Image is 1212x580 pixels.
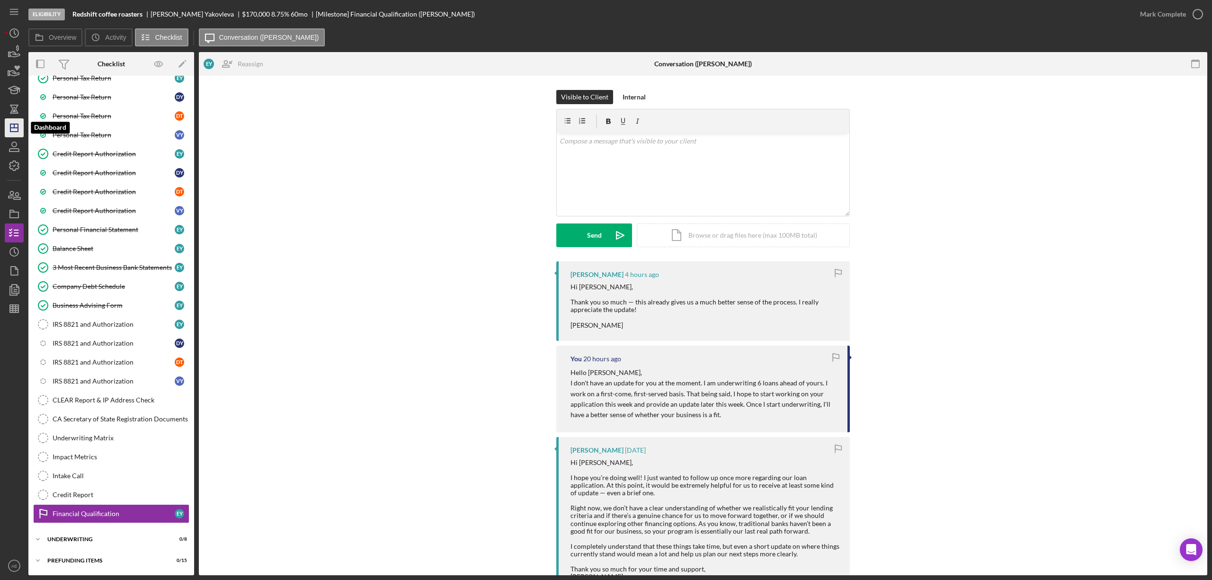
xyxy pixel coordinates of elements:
div: [PERSON_NAME] Yakovleva [151,10,242,18]
div: Impact Metrics [53,453,189,461]
text: AE [11,563,18,569]
div: Credit Report Authorization [53,207,175,214]
div: IRS 8821 and Authorization [53,339,175,347]
div: Mark Complete [1140,5,1186,24]
a: Credit Report AuthorizationDY [33,163,189,182]
div: Personal Tax Return [53,74,175,82]
div: D Y [175,339,184,348]
a: Personal Tax ReturnDT [33,107,189,125]
a: IRS 8821 and AuthorizationDT [33,353,189,372]
a: Credit Report AuthorizationVY [33,201,189,220]
div: V Y [175,206,184,215]
label: Conversation ([PERSON_NAME]) [219,34,319,41]
div: 3 Most Recent Business Bank Statements [53,264,175,271]
a: CLEAR Report & IP Address Check [33,391,189,410]
time: 2025-10-06 16:26 [625,446,646,454]
a: Personal Tax ReturnEY [33,69,189,88]
div: E Y [175,509,184,518]
a: Balance SheetEY [33,239,189,258]
div: 60 mo [291,10,308,18]
div: Eligibility [28,9,65,20]
a: Impact Metrics [33,447,189,466]
div: Personal Tax Return [53,131,175,139]
div: D T [175,111,184,121]
div: Underwriting Matrix [53,434,189,442]
div: 8.75 % [271,10,289,18]
div: Intake Call [53,472,189,480]
div: V Y [175,130,184,140]
time: 2025-10-06 22:56 [583,355,621,363]
div: Checklist [98,60,125,68]
a: 3 Most Recent Business Bank StatementsEY [33,258,189,277]
div: 0 / 15 [170,558,187,563]
div: Credit Report Authorization [53,150,175,158]
div: Balance Sheet [53,245,175,252]
label: Checklist [155,34,182,41]
div: E Y [175,301,184,310]
button: Internal [618,90,651,104]
div: Send [587,223,602,247]
p: Hello [PERSON_NAME], [570,367,838,378]
div: Hi [PERSON_NAME], Thank you so much — this already gives us a much better sense of the process. I... [570,283,840,329]
div: IRS 8821 and Authorization [53,321,175,328]
div: E Y [175,244,184,253]
label: Activity [105,34,126,41]
div: CLEAR Report & IP Address Check [53,396,189,404]
div: Credit Report [53,491,189,499]
button: Overview [28,28,82,46]
div: E Y [175,263,184,272]
label: Overview [49,34,76,41]
div: E Y [175,73,184,83]
button: Conversation ([PERSON_NAME]) [199,28,325,46]
div: [Milestone] Financial Qualification ([PERSON_NAME]) [316,10,475,18]
a: CA Secretary of State Registration Documents [33,410,189,428]
div: Company Debt Schedule [53,283,175,290]
a: Personal Tax ReturnDY [33,88,189,107]
button: AE [5,556,24,575]
a: Credit Report [33,485,189,504]
a: Business Advising FormEY [33,296,189,315]
div: IRS 8821 and Authorization [53,358,175,366]
div: Prefunding Items [47,558,163,563]
div: Open Intercom Messenger [1180,538,1203,561]
a: IRS 8821 and AuthorizationDY [33,334,189,353]
div: Conversation ([PERSON_NAME]) [654,60,752,68]
a: Underwriting Matrix [33,428,189,447]
a: Credit Report AuthorizationDT [33,182,189,201]
div: [PERSON_NAME] [570,446,624,454]
span: $170,000 [242,10,270,18]
time: 2025-10-07 14:49 [625,271,659,278]
a: IRS 8821 and AuthorizationVY [33,372,189,391]
a: Credit Report AuthorizationEY [33,144,189,163]
div: D Y [175,92,184,102]
div: D T [175,187,184,196]
div: 0 / 8 [170,536,187,542]
div: Reassign [238,54,263,73]
button: EYReassign [199,54,273,73]
div: Credit Report Authorization [53,188,175,196]
div: Underwriting [47,536,163,542]
button: Send [556,223,632,247]
button: Activity [85,28,132,46]
div: E Y [204,59,214,69]
div: CA Secretary of State Registration Documents [53,415,189,423]
div: Credit Report Authorization [53,169,175,177]
div: Personal Financial Statement [53,226,175,233]
div: You [570,355,582,363]
a: Financial QualificationEY [33,504,189,523]
div: E Y [175,225,184,234]
div: IRS 8821 and Authorization [53,377,175,385]
div: E Y [175,282,184,291]
div: Internal [623,90,646,104]
p: I don't have an update for you at the moment. I am underwriting 6 loans ahead of yours. I work on... [570,378,838,420]
div: Financial Qualification [53,510,175,518]
a: IRS 8821 and AuthorizationEY [33,315,189,334]
button: Visible to Client [556,90,613,104]
div: E Y [175,320,184,329]
button: Mark Complete [1131,5,1207,24]
a: Personal Tax ReturnVY [33,125,189,144]
div: V Y [175,376,184,386]
div: Personal Tax Return [53,112,175,120]
div: D T [175,357,184,367]
div: Personal Tax Return [53,93,175,101]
